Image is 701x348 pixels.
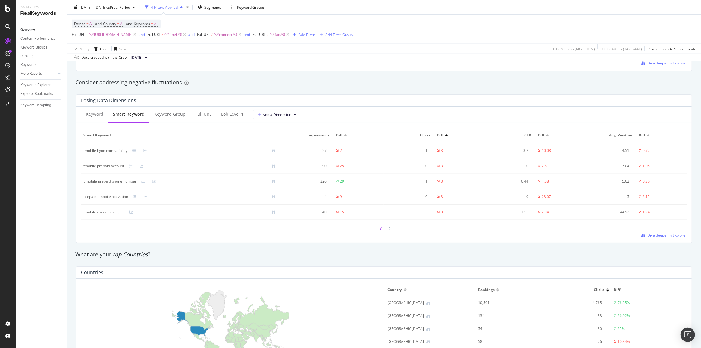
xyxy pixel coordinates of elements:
button: Add a Dimension [253,110,301,119]
a: More Reports [20,71,56,77]
div: times [185,4,190,10]
div: Analytics [20,5,62,10]
div: 13.41 [643,209,652,215]
span: Full URL [197,32,210,37]
span: top Countries [113,251,148,258]
div: prepaid t mobile activation [83,194,128,199]
button: Add Filter [290,31,315,38]
span: vs Prev. Period [106,5,130,10]
div: Consider addressing negative fluctuations [75,79,693,86]
div: 10,591 [478,300,528,306]
span: and [126,21,132,26]
div: 10.08 [542,148,551,153]
div: 0.44 [487,179,528,184]
div: 3 [441,179,443,184]
div: 26 [538,339,602,344]
div: 1 [386,179,427,184]
div: 10.34% [618,339,630,344]
div: Add Filter Group [325,32,353,37]
div: Apply [80,46,89,51]
div: 0.36 [643,179,650,184]
div: 25 [340,163,344,169]
span: All [89,20,94,28]
div: Clear [100,46,109,51]
div: 7.04 [588,163,629,169]
div: Countries [81,269,103,275]
div: 1.05 [643,163,650,169]
button: [DATE] [128,54,150,61]
span: = [86,21,89,26]
button: Save [112,44,127,54]
div: 2 [340,148,342,153]
div: Keyword [86,111,103,117]
span: Diff [437,133,443,138]
div: Losing Data Dimensions [81,97,136,103]
div: 1 [386,148,427,153]
div: 23.07 [542,194,551,199]
div: 44.92 [588,209,629,215]
button: Segments [195,2,224,12]
div: United States of America [388,300,424,306]
button: Switch back to Simple mode [647,44,696,54]
div: Philippines [388,313,424,318]
div: 3 [441,148,443,153]
a: Explorer Bookmarks [20,91,62,97]
a: Keywords [20,62,62,68]
div: Explorer Bookmarks [20,91,53,97]
div: 3 [441,194,443,199]
div: Keyword Group [154,111,186,117]
a: Overview [20,27,62,33]
button: 4 Filters Applied [142,2,185,12]
div: More Reports [20,71,42,77]
span: CTR [487,133,532,138]
div: 3 [441,209,443,215]
div: 2.6 [542,163,547,169]
div: 2.04 [542,209,549,215]
div: 0 [487,194,528,199]
span: 2025 Aug. 8th [131,55,142,60]
div: Dominican Republic [388,326,424,331]
a: Ranking [20,53,62,59]
span: Diff [538,133,544,138]
div: What are your ? [75,251,693,259]
div: Keyword Groups [237,5,265,10]
div: 29 [340,179,344,184]
span: Diff [336,133,343,138]
button: Clear [92,44,109,54]
span: Rankings [478,287,495,293]
div: 5 [588,194,629,199]
div: 4 [285,194,326,199]
span: ^.*connect.*$ [214,30,237,39]
div: Open Intercom Messenger [681,328,695,342]
span: Impressions [285,133,330,138]
div: Smart Keyword [113,111,145,117]
div: 2.15 [643,194,650,199]
button: [DATE] - [DATE]vsPrev. Period [72,2,137,12]
div: 30 [538,326,602,331]
span: Segments [204,5,221,10]
div: tmobile prepaid account [83,163,124,169]
div: 25% [618,326,625,331]
span: Full URL [252,32,266,37]
span: = [151,21,153,26]
div: 5 [386,209,427,215]
span: = [86,32,88,37]
div: Overview [20,27,35,33]
span: ^.*[URL][DOMAIN_NAME] [89,30,132,39]
span: Clicks [594,287,605,293]
div: Ranking [20,53,34,59]
span: = [117,21,119,26]
span: [DATE] - [DATE] [80,5,106,10]
div: lob Level 1 [221,111,243,117]
div: 90 [285,163,326,169]
span: ≠ [161,32,164,37]
div: 58 [478,339,528,344]
div: Keyword Sampling [20,102,51,108]
div: 226 [285,179,326,184]
span: ^.*imei.*$ [164,30,182,39]
button: Keyword Groups [229,2,267,12]
div: 0 [386,163,427,169]
button: and [139,32,145,37]
div: 4 Filters Applied [151,5,178,10]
